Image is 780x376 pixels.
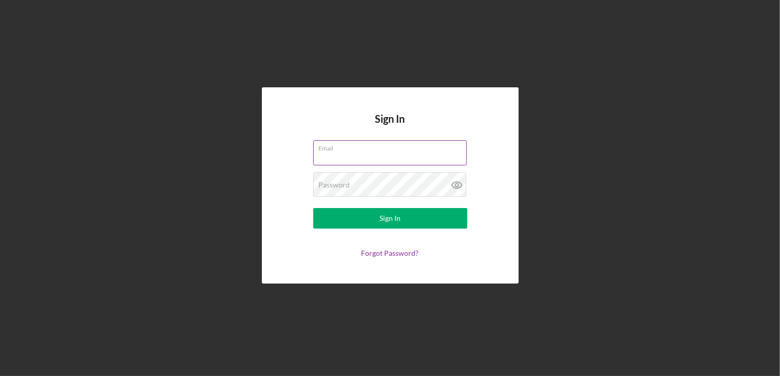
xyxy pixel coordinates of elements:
[362,249,419,257] a: Forgot Password?
[319,181,350,189] label: Password
[379,208,401,229] div: Sign In
[313,208,467,229] button: Sign In
[375,113,405,140] h4: Sign In
[319,141,467,152] label: Email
